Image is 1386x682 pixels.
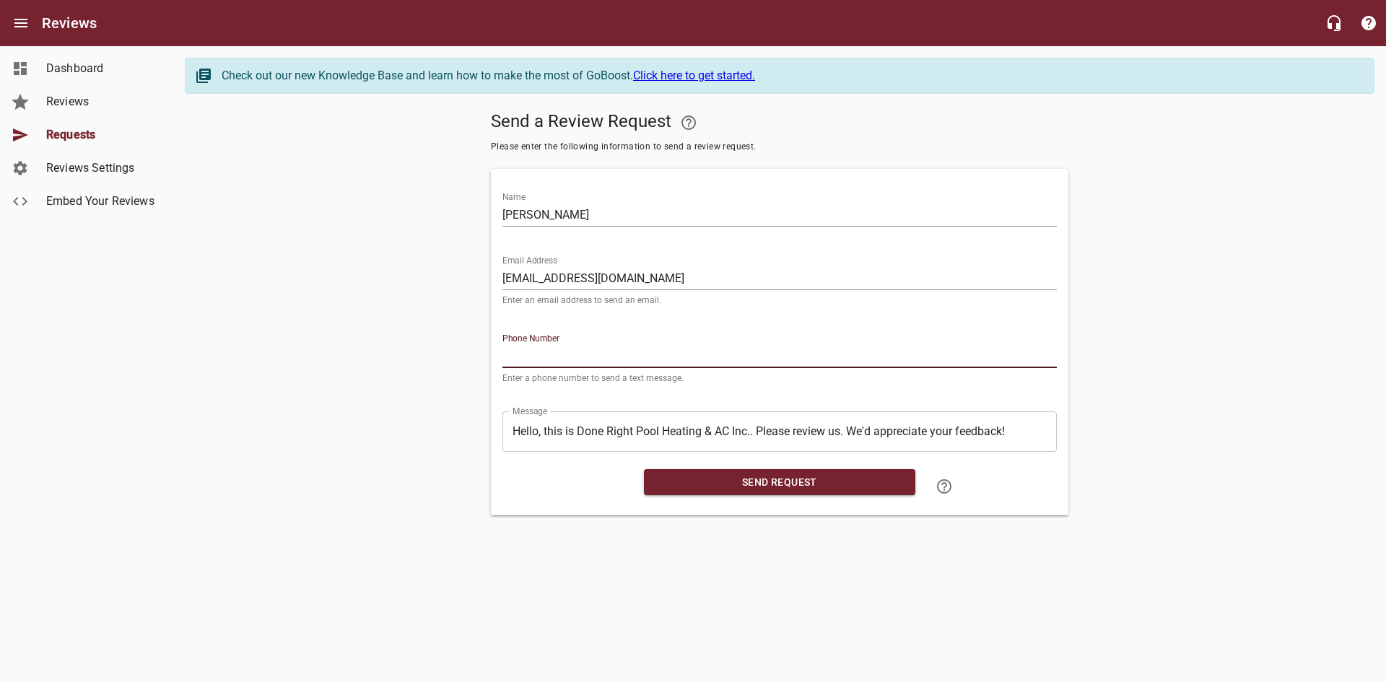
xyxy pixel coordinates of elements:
[46,93,156,110] span: Reviews
[644,469,915,496] button: Send Request
[513,424,1047,438] textarea: Hello, this is Done Right Pool Heating & AC Inc.. Please review us. We'd appreciate your feedback!
[491,105,1068,140] h5: Send a Review Request
[502,256,557,265] label: Email Address
[46,159,156,177] span: Reviews Settings
[222,67,1359,84] div: Check out our new Knowledge Base and learn how to make the most of GoBoost.
[502,334,559,343] label: Phone Number
[927,469,962,504] a: Learn how to "Send a Review Request"
[46,60,156,77] span: Dashboard
[42,12,97,35] h6: Reviews
[491,140,1068,154] span: Please enter the following information to send a review request.
[502,374,1057,382] p: Enter a phone number to send a text message.
[46,193,156,210] span: Embed Your Reviews
[46,126,156,144] span: Requests
[1317,6,1351,40] button: Live Chat
[502,193,526,201] label: Name
[502,296,1057,305] p: Enter an email address to send an email.
[4,6,38,40] button: Open drawer
[655,473,904,491] span: Send Request
[671,105,706,140] a: Your Google or Facebook account must be connected to "Send a Review Request"
[633,69,755,82] a: Click here to get started.
[1351,6,1386,40] button: Support Portal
